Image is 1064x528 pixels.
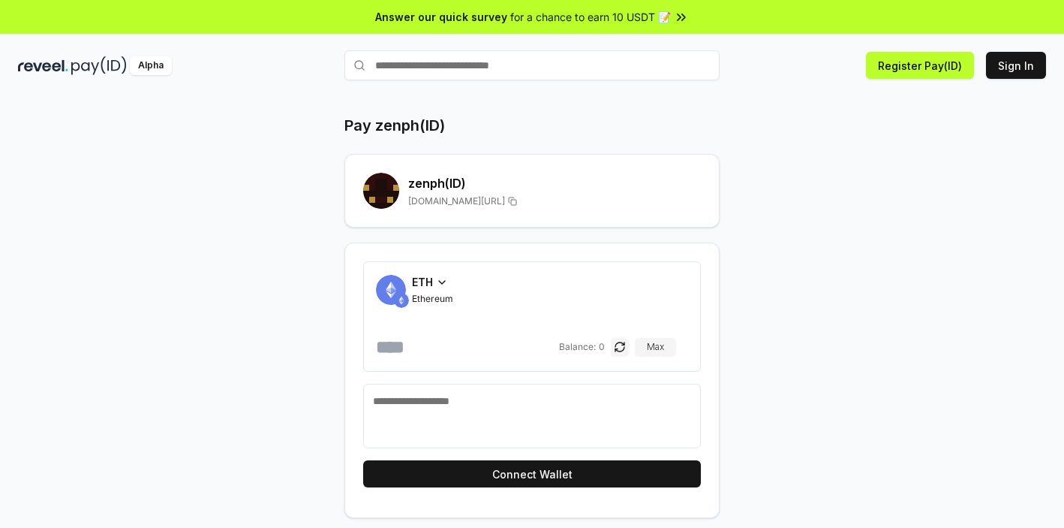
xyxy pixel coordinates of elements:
[375,9,507,25] span: Answer our quick survey
[18,56,68,75] img: reveel_dark
[412,274,433,290] span: ETH
[510,9,671,25] span: for a chance to earn 10 USDT 📝
[363,460,701,487] button: Connect Wallet
[635,338,676,356] button: Max
[344,115,445,136] h1: Pay zenph(ID)
[986,52,1046,79] button: Sign In
[866,52,974,79] button: Register Pay(ID)
[408,174,701,192] h2: zenph (ID)
[599,341,605,353] span: 0
[559,341,596,353] span: Balance:
[394,293,409,308] img: ETH.svg
[71,56,127,75] img: pay_id
[408,195,505,207] span: [DOMAIN_NAME][URL]
[130,56,172,75] div: Alpha
[412,293,453,305] span: Ethereum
